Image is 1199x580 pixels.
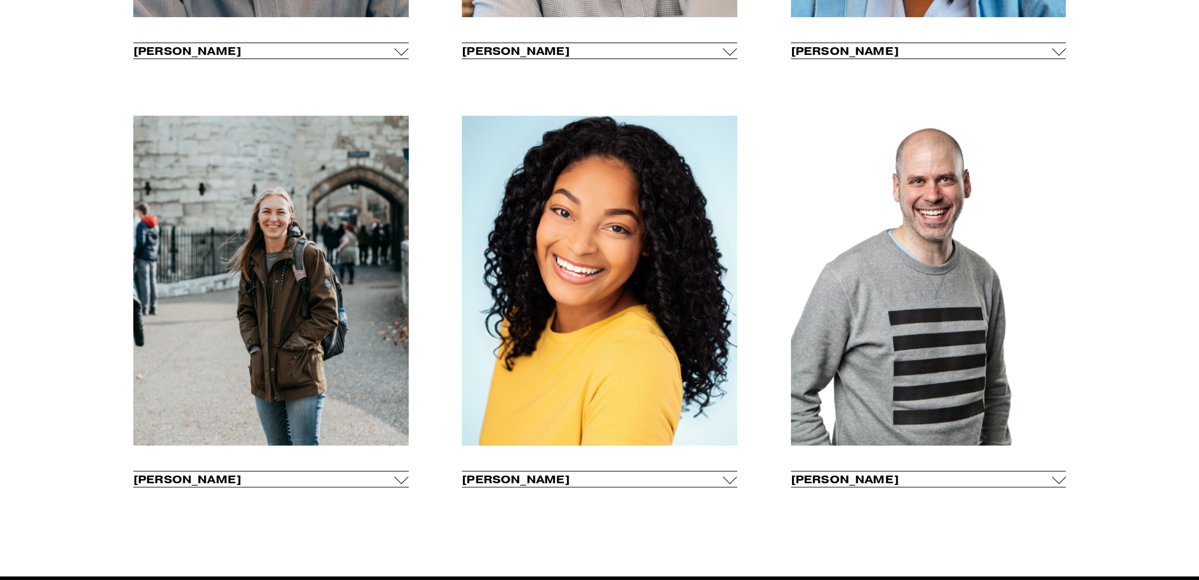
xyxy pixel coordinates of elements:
[791,44,1052,58] span: [PERSON_NAME]
[791,471,1066,487] button: [PERSON_NAME]
[791,473,1052,486] span: [PERSON_NAME]
[462,43,737,58] button: [PERSON_NAME]
[133,471,409,487] button: [PERSON_NAME]
[133,44,395,58] span: [PERSON_NAME]
[791,43,1066,58] button: [PERSON_NAME]
[462,44,723,58] span: [PERSON_NAME]
[133,473,395,486] span: [PERSON_NAME]
[133,43,409,58] button: [PERSON_NAME]
[462,473,723,486] span: [PERSON_NAME]
[462,471,737,487] button: [PERSON_NAME]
